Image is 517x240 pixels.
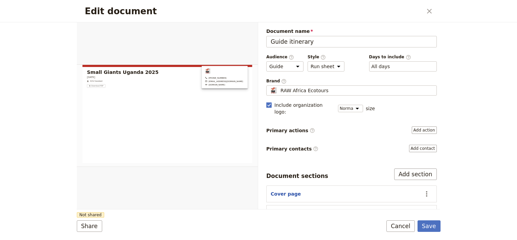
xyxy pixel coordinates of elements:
button: Cancel [386,220,415,232]
button: Save [418,220,441,232]
span: ​ [281,79,287,83]
span: Brand [266,78,437,84]
span: ​ [310,128,315,133]
a: admin@rawafricaecotours.com.au [307,36,398,43]
span: ​ [289,55,294,59]
img: Profile [269,87,278,94]
div: Document sections [266,172,328,180]
button: Cover page [271,191,301,197]
button: Close dialog [424,5,435,17]
span: Style [308,54,344,60]
span: ​ [320,55,326,59]
span: size [366,105,375,112]
select: size [338,105,363,112]
a: rawafricaecotours.com [307,44,398,51]
span: [DOMAIN_NAME] [315,44,355,51]
span: Include organization logo : [274,102,334,115]
span: [PHONE_NUMBER] [315,28,358,35]
button: ​Download PDF [24,46,68,55]
input: Document name [266,36,437,47]
select: Style​ [308,61,344,72]
h2: Edit document [85,6,422,16]
span: Audience [266,54,304,60]
span: Not shared [77,212,105,218]
span: Primary contacts [266,145,318,152]
span: ​ [406,55,411,59]
span: ​ [313,146,318,152]
button: Add section [394,168,437,180]
span: Primary actions [266,127,315,134]
button: Primary actions​ [412,126,437,134]
button: Actions [421,208,432,219]
img: RAW Africa Ecotours logo [307,8,320,22]
button: Days to include​Clear input [372,63,390,70]
button: Primary contacts​ [409,145,437,152]
a: +61426963936 [307,28,398,35]
span: [DATE] [24,25,44,34]
span: 0/12 booked [32,36,61,42]
select: Audience​ [266,61,304,72]
span: Days to include [369,54,437,60]
button: Actions [421,188,432,200]
span: Document name [266,28,437,35]
span: Download PDF [35,48,64,53]
span: RAW Africa Ecotours [280,87,329,94]
button: Share [77,220,102,232]
span: [EMAIL_ADDRESS][DOMAIN_NAME] [315,36,398,43]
